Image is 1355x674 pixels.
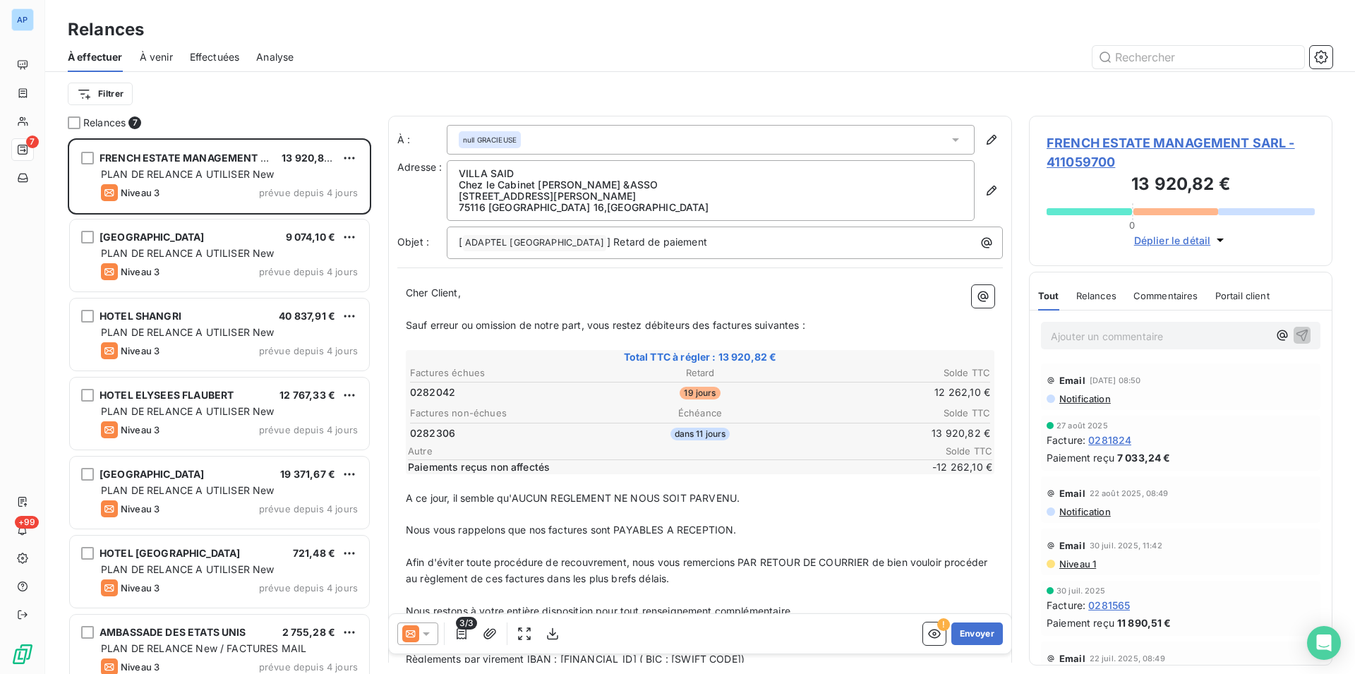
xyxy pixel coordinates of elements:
span: Paiements reçus non affectés [408,460,905,474]
span: 19 371,67 € [280,468,335,480]
span: Facture : [1047,598,1085,613]
span: Niveau 3 [121,424,159,435]
th: Solde TTC [798,366,991,380]
span: Niveau 3 [121,266,159,277]
span: Niveau 3 [121,187,159,198]
span: À effectuer [68,50,123,64]
span: PLAN DE RELANCE A UTILISER New [101,405,275,417]
td: 13 920,82 € [798,426,991,441]
span: 7 [128,116,141,129]
button: Déplier le détail [1130,232,1232,248]
span: Niveau 3 [121,503,159,514]
span: 0 [1129,219,1135,231]
span: Déplier le détail [1134,233,1211,248]
span: Email [1059,653,1085,664]
th: Retard [603,366,796,380]
span: 0282042 [410,385,455,399]
span: Relances [1076,290,1116,301]
p: Chez le Cabinet [PERSON_NAME] &ASSO [459,179,963,191]
span: Règlements par virement IBAN : [FINANCIAL_ID] ( BIC : [SWIFT_CODE]) [406,653,745,665]
span: 12 767,33 € [279,389,335,401]
span: AMBASSADE DES ETATS UNIS [100,626,246,638]
span: prévue depuis 4 jours [259,345,358,356]
span: PLAN DE RELANCE A UTILISER New [101,247,275,259]
span: HOTEL [GEOGRAPHIC_DATA] [100,547,240,559]
span: ADAPTEL [GEOGRAPHIC_DATA] [463,235,606,251]
span: Niveau 3 [121,582,159,594]
span: Afin d'éviter toute procédure de recouvrement, nous vous remercions PAR RETOUR DE COURRIER de bie... [406,556,990,584]
span: 0281824 [1088,433,1131,447]
span: 22 août 2025, 08:49 [1090,489,1169,498]
span: Adresse : [397,161,442,173]
span: Notification [1058,393,1111,404]
td: 0282306 [409,426,602,441]
span: 7 [26,136,39,148]
span: FRENCH ESTATE MANAGEMENT SARL - 411059700 [1047,133,1315,171]
th: Échéance [603,406,796,421]
span: Commentaires [1133,290,1198,301]
span: Objet : [397,236,429,248]
span: Sauf erreur ou omission de notre part, vous restez débiteurs des factures suivantes : [406,319,805,331]
th: Factures échues [409,366,602,380]
button: Filtrer [68,83,133,105]
span: Niveau 3 [121,345,159,356]
span: HOTEL ELYSEES FLAUBERT [100,389,234,401]
span: Total TTC à régler : 13 920,82 € [408,350,992,364]
span: Niveau 1 [1058,558,1096,570]
span: Niveau 3 [121,661,159,673]
span: Facture : [1047,433,1085,447]
span: 19 jours [680,387,720,399]
th: Factures non-échues [409,406,602,421]
span: Portail client [1215,290,1270,301]
span: Autre [408,445,908,457]
span: dans 11 jours [670,428,730,440]
span: 3/3 [456,617,477,630]
span: PLAN DE RELANCE New / FACTURES MAIL [101,642,306,654]
span: [GEOGRAPHIC_DATA] [100,231,205,243]
span: PLAN DE RELANCE A UTILISER New [101,168,275,180]
span: 11 890,51 € [1117,615,1172,630]
span: Email [1059,375,1085,386]
th: Solde TTC [798,406,991,421]
span: 0281565 [1088,598,1130,613]
span: 9 074,10 € [286,231,336,243]
span: À venir [140,50,173,64]
img: Logo LeanPay [11,643,34,666]
span: 30 juil. 2025, 11:42 [1090,541,1162,550]
span: Nous vous rappelons que nos factures sont PAYABLES A RECEPTION. [406,524,736,536]
span: [GEOGRAPHIC_DATA] [100,468,205,480]
span: 27 août 2025 [1056,421,1108,430]
span: Relances [83,116,126,130]
span: Paiement reçu [1047,450,1114,465]
h3: 13 920,82 € [1047,171,1315,200]
span: prévue depuis 4 jours [259,187,358,198]
span: Cher Client, [406,287,461,299]
span: prévue depuis 4 jours [259,424,358,435]
span: PLAN DE RELANCE A UTILISER New [101,484,275,496]
span: 2 755,28 € [282,626,336,638]
span: Effectuées [190,50,240,64]
span: FRENCH ESTATE MANAGEMENT SARL [100,152,286,164]
span: PLAN DE RELANCE A UTILISER New [101,563,275,575]
span: Nous restons à votre entière disposition pour tout renseignement complémentaire, [406,605,793,617]
span: Analyse [256,50,294,64]
span: prévue depuis 4 jours [259,661,358,673]
p: 75116 [GEOGRAPHIC_DATA] 16 , [GEOGRAPHIC_DATA] [459,202,963,213]
div: AP [11,8,34,31]
span: 30 juil. 2025 [1056,586,1105,595]
span: prévue depuis 4 jours [259,582,358,594]
div: Open Intercom Messenger [1307,626,1341,660]
span: Email [1059,540,1085,551]
label: À : [397,133,447,147]
span: Paiement reçu [1047,615,1114,630]
span: 40 837,91 € [279,310,335,322]
span: HOTEL SHANGRI [100,310,181,322]
td: 12 262,10 € [798,385,991,400]
span: Email [1059,488,1085,499]
span: Notification [1058,506,1111,517]
span: prévue depuis 4 jours [259,266,358,277]
span: PLAN DE RELANCE A UTILISER New [101,326,275,338]
span: 13 920,82 € [282,152,340,164]
span: null GRACIEUSE [463,135,517,145]
span: [DATE] 08:50 [1090,376,1141,385]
